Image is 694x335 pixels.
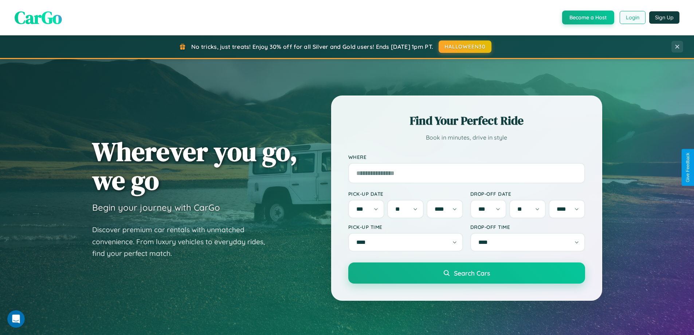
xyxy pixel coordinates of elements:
[191,43,433,50] span: No tricks, just treats! Enjoy 30% off for all Silver and Gold users! Ends [DATE] 1pm PT.
[348,224,463,230] label: Pick-up Time
[620,11,646,24] button: Login
[348,191,463,197] label: Pick-up Date
[348,262,585,284] button: Search Cars
[470,191,585,197] label: Drop-off Date
[470,224,585,230] label: Drop-off Time
[348,113,585,129] h2: Find Your Perfect Ride
[439,40,491,53] button: HALLOWEEN30
[7,310,25,328] iframe: Intercom live chat
[454,269,490,277] span: Search Cars
[562,11,614,24] button: Become a Host
[348,154,585,160] label: Where
[15,5,62,30] span: CarGo
[348,132,585,143] p: Book in minutes, drive in style
[92,137,298,195] h1: Wherever you go, we go
[92,224,274,260] p: Discover premium car rentals with unmatched convenience. From luxury vehicles to everyday rides, ...
[92,202,220,213] h3: Begin your journey with CarGo
[685,153,690,182] div: Give Feedback
[649,11,679,24] button: Sign Up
